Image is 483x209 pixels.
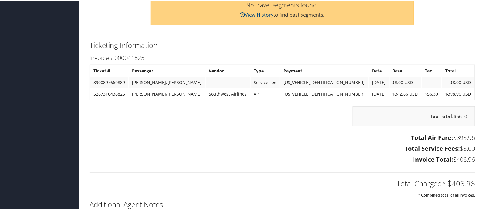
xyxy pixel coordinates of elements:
th: Base [390,65,421,76]
th: Payment [280,65,368,76]
h2: Total Charged* $406.96 [90,178,475,188]
td: $398.96 USD [442,88,474,99]
th: Vendor [206,65,250,76]
h3: $8.00 [90,144,475,152]
td: [US_VEHICLE_IDENTIFICATION_NUMBER] [280,88,368,99]
h2: Ticketing Information [90,39,475,50]
strong: Tax Total: [430,113,454,119]
td: $342.66 USD [390,88,421,99]
h3: Invoice #000041525 [90,53,475,62]
th: Date [369,65,389,76]
a: View History [240,11,273,18]
td: [US_VEHICLE_IDENTIFICATION_NUMBER] [280,76,368,87]
th: Type [251,65,280,76]
td: Southwest Airlines [206,88,250,99]
strong: Total Service Fees: [404,144,460,152]
td: $8.00 USD [390,76,421,87]
td: [DATE] [369,76,389,87]
strong: Invoice Total: [413,155,453,163]
h2: Additional Agent Notes [90,199,475,209]
td: Air [251,88,280,99]
td: [DATE] [369,88,389,99]
th: Ticket # [90,65,128,76]
strong: Total Air Fare: [411,133,453,141]
p: to find past segments. [157,11,407,19]
td: Service Fee [251,76,280,87]
h3: No travel segments found. [157,2,407,8]
td: [PERSON_NAME]/[PERSON_NAME] [129,88,205,99]
div: $56.30 [353,106,475,126]
small: * Combined total of all invoices. [418,192,475,197]
th: Total [442,65,474,76]
th: Tax [422,65,442,76]
td: $8.00 USD [442,76,474,87]
h3: $398.96 [90,133,475,141]
h3: $406.96 [90,155,475,163]
td: 8900897669889 [90,76,128,87]
th: Passenger [129,65,205,76]
td: 5267310436825 [90,88,128,99]
td: [PERSON_NAME]/[PERSON_NAME] [129,76,205,87]
td: $56.30 [422,88,442,99]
